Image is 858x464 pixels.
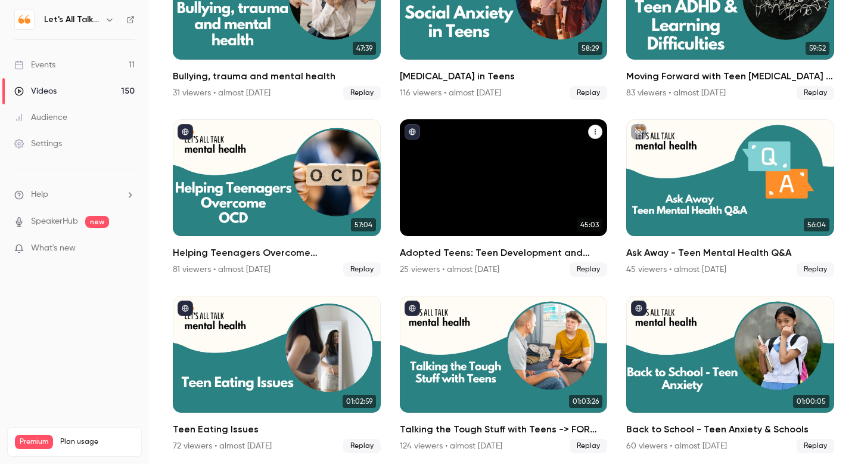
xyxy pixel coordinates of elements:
[626,440,727,452] div: 60 viewers • almost [DATE]
[15,10,34,29] img: Let's All Talk Mental Health
[351,218,376,231] span: 57:04
[578,42,602,55] span: 58:29
[14,112,67,123] div: Audience
[400,296,608,453] a: 01:03:26Talking the Tough Stuff with Teens -> FOR CPD SCROLL BELOW124 viewers • almost [DATE]Replay
[400,119,608,277] a: 45:03Adopted Teens: Teen Development and Mental Health25 viewers • almost [DATE]Replay
[569,395,602,408] span: 01:03:26
[173,264,271,276] div: 81 viewers • almost [DATE]
[570,86,607,100] span: Replay
[31,215,78,228] a: SpeakerHub
[14,59,55,71] div: Events
[626,422,834,437] h2: Back to School - Teen Anxiety & Schools
[400,119,608,277] li: Adopted Teens: Teen Development and Mental Health
[626,296,834,453] a: 01:00:05Back to School - Teen Anxiety & Schools60 viewers • almost [DATE]Replay
[577,218,602,231] span: 45:03
[631,301,646,316] button: published
[173,69,381,83] h2: Bullying, trauma and mental health
[173,246,381,260] h2: Helping Teenagers Overcome [MEDICAL_DATA] (OCD)
[400,69,608,83] h2: [MEDICAL_DATA] in Teens
[178,301,193,316] button: published
[173,296,381,453] a: 01:02:59Teen Eating Issues72 viewers • almost [DATE]Replay
[631,124,646,140] button: unpublished
[31,188,48,201] span: Help
[14,188,135,201] li: help-dropdown-opener
[797,86,834,100] span: Replay
[173,296,381,453] li: Teen Eating Issues
[60,437,134,447] span: Plan usage
[400,440,502,452] div: 124 viewers • almost [DATE]
[400,264,499,276] div: 25 viewers • almost [DATE]
[570,439,607,453] span: Replay
[626,87,726,99] div: 83 viewers • almost [DATE]
[120,243,135,254] iframe: Noticeable Trigger
[343,262,381,277] span: Replay
[31,242,76,255] span: What's new
[173,440,272,452] div: 72 viewers • almost [DATE]
[626,296,834,453] li: Back to School - Teen Anxiety & Schools
[14,85,57,97] div: Videos
[343,439,381,453] span: Replay
[44,14,100,26] h6: Let's All Talk Mental Health
[353,42,376,55] span: 47:39
[343,86,381,100] span: Replay
[178,124,193,140] button: published
[400,422,608,437] h2: Talking the Tough Stuff with Teens -> FOR CPD SCROLL BELOW
[173,119,381,277] a: 57:04Helping Teenagers Overcome [MEDICAL_DATA] (OCD)81 viewers • almost [DATE]Replay
[626,246,834,260] h2: Ask Away - Teen Mental Health Q&A
[173,119,381,277] li: Helping Teenagers Overcome Obsessive Compulsive Disorder (OCD)
[626,69,834,83] h2: Moving Forward with Teen [MEDICAL_DATA] & Learning Difficulties -> FOR CPD SCROLL BELOW
[797,439,834,453] span: Replay
[626,264,726,276] div: 45 viewers • almost [DATE]
[804,218,829,231] span: 56:04
[15,435,53,449] span: Premium
[570,262,607,277] span: Replay
[626,119,834,277] li: Ask Away - Teen Mental Health Q&A
[400,87,501,99] div: 116 viewers • almost [DATE]
[806,42,829,55] span: 59:52
[797,262,834,277] span: Replay
[626,119,834,277] a: 56:04Ask Away - Teen Mental Health Q&A45 viewers • almost [DATE]Replay
[343,395,376,408] span: 01:02:59
[173,87,271,99] div: 31 viewers • almost [DATE]
[405,301,420,316] button: published
[14,138,62,150] div: Settings
[85,216,109,228] span: new
[400,246,608,260] h2: Adopted Teens: Teen Development and Mental Health
[793,395,829,408] span: 01:00:05
[405,124,420,140] button: published
[173,422,381,437] h2: Teen Eating Issues
[400,296,608,453] li: Talking the Tough Stuff with Teens -> FOR CPD SCROLL BELOW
